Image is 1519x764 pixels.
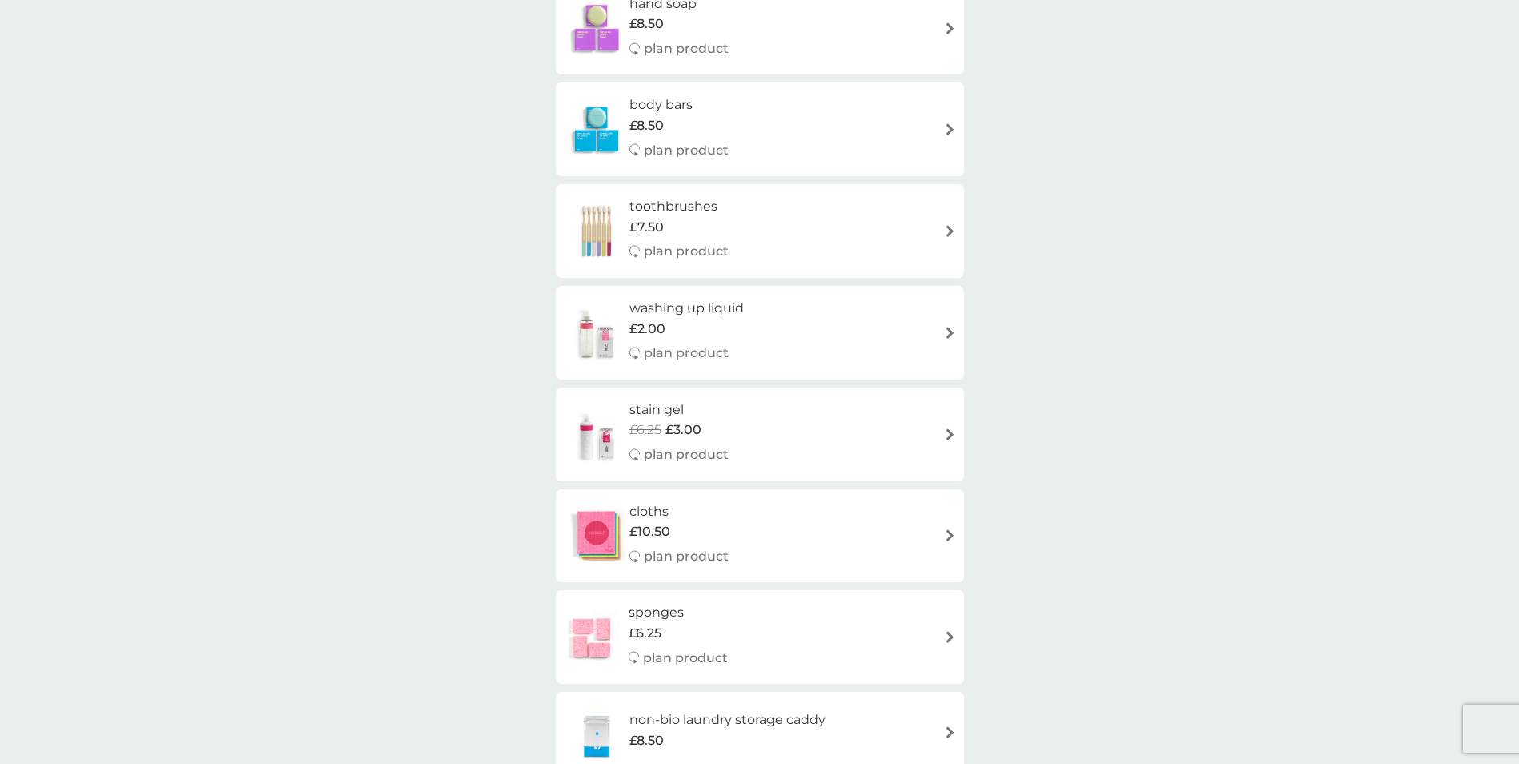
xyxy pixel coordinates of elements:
img: arrow right [944,428,956,440]
span: £2.00 [629,319,665,340]
span: £6.25 [629,623,661,644]
p: plan product [644,140,729,161]
img: arrow right [944,123,956,135]
img: arrow right [944,327,956,339]
h6: toothbrushes [629,196,729,217]
p: plan product [644,546,729,567]
img: arrow right [944,22,956,34]
p: plan product [644,38,729,59]
span: £3.00 [665,420,701,440]
span: £10.50 [629,521,670,542]
p: plan product [643,648,728,669]
img: sponges [564,609,620,665]
p: plan product [644,241,729,262]
img: arrow right [944,529,956,541]
img: arrow right [944,225,956,237]
img: cloths [564,508,629,564]
h6: washing up liquid [629,298,744,319]
img: washing up liquid [564,304,629,360]
h6: stain gel [629,400,729,420]
h6: sponges [629,602,728,623]
img: arrow right [944,631,956,643]
span: £8.50 [629,115,664,136]
img: arrow right [944,726,956,738]
span: £7.50 [629,217,664,238]
span: £8.50 [629,730,664,751]
img: body bars [564,102,629,158]
p: plan product [644,343,729,364]
span: £8.50 [629,14,664,34]
p: plan product [644,444,729,465]
h6: body bars [629,94,729,115]
img: toothbrushes [564,203,629,259]
img: stain gel [564,406,629,462]
h6: cloths [629,501,729,522]
img: non-bio laundry storage caddy [564,704,629,760]
span: £6.25 [629,420,661,440]
h6: non-bio laundry storage caddy [629,710,826,730]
